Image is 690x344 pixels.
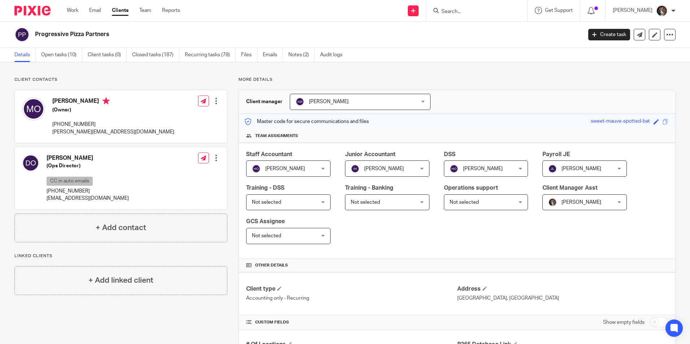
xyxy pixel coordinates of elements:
[457,295,668,302] p: [GEOGRAPHIC_DATA], [GEOGRAPHIC_DATA]
[246,185,284,191] span: Training - DSS
[309,99,349,104] span: [PERSON_NAME]
[603,319,645,326] label: Show empty fields
[252,200,281,205] span: Not selected
[444,185,498,191] span: Operations support
[252,233,281,238] span: Not selected
[14,77,227,83] p: Client contacts
[47,154,129,162] h4: [PERSON_NAME]
[542,151,570,157] span: Payroll JE
[457,285,668,293] h4: Address
[185,48,236,62] a: Recurring tasks (78)
[263,48,283,62] a: Emails
[139,7,151,14] a: Team
[47,162,129,169] h5: (Ops Director)
[255,133,298,139] span: Team assignments
[246,285,457,293] h4: Client type
[345,185,393,191] span: Training - Banking
[364,166,404,171] span: [PERSON_NAME]
[102,97,110,105] i: Primary
[351,164,359,173] img: svg%3E
[47,177,93,186] p: CC in auto emails
[562,166,601,171] span: [PERSON_NAME]
[255,263,288,268] span: Other details
[244,118,369,125] p: Master code for secure communications and files
[22,97,45,120] img: svg%3E
[351,200,380,205] span: Not selected
[52,106,174,114] h5: (Owner)
[252,164,261,173] img: svg%3E
[444,151,455,157] span: DSS
[112,7,128,14] a: Clients
[132,48,179,62] a: Closed tasks (187)
[241,48,257,62] a: Files
[162,7,180,14] a: Reports
[450,164,458,173] img: svg%3E
[441,9,506,15] input: Search
[265,166,305,171] span: [PERSON_NAME]
[88,275,153,286] h4: + Add linked client
[542,185,598,191] span: Client Manager Asst
[14,6,51,16] img: Pixie
[545,8,573,13] span: Get Support
[246,98,283,105] h3: Client manager
[613,7,652,14] p: [PERSON_NAME]
[345,151,396,157] span: Junior Accountant
[296,97,304,106] img: svg%3E
[246,319,457,325] h4: CUSTOM FIELDS
[548,198,557,207] img: Profile%20picture%20JUS.JPG
[246,295,457,302] p: Accounting only - Recurring
[562,200,601,205] span: [PERSON_NAME]
[88,48,127,62] a: Client tasks (0)
[52,128,174,136] p: [PERSON_NAME][EMAIL_ADDRESS][DOMAIN_NAME]
[47,195,129,202] p: [EMAIL_ADDRESS][DOMAIN_NAME]
[14,48,36,62] a: Details
[41,48,82,62] a: Open tasks (10)
[35,31,469,38] h2: Progressive Pizza Partners
[14,27,30,42] img: svg%3E
[588,29,630,40] a: Create task
[591,118,650,126] div: sweet-mauve-spotted-bat
[67,7,78,14] a: Work
[463,166,503,171] span: [PERSON_NAME]
[320,48,348,62] a: Audit logs
[47,188,129,195] p: [PHONE_NUMBER]
[450,200,479,205] span: Not selected
[52,121,174,128] p: [PHONE_NUMBER]
[14,253,227,259] p: Linked clients
[656,5,668,17] img: Profile%20picture%20JUS.JPG
[246,151,292,157] span: Staff Accountant
[89,7,101,14] a: Email
[548,164,557,173] img: svg%3E
[246,219,285,224] span: GCS Assignee
[52,97,174,106] h4: [PERSON_NAME]
[239,77,676,83] p: More details
[96,222,146,233] h4: + Add contact
[22,154,39,172] img: svg%3E
[288,48,315,62] a: Notes (2)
